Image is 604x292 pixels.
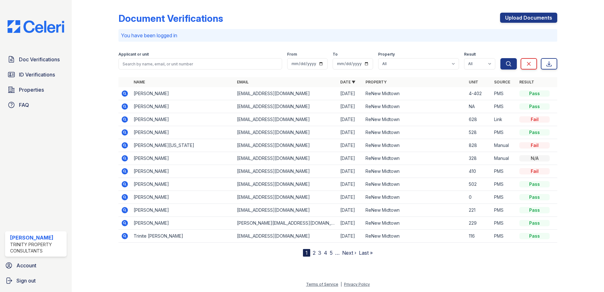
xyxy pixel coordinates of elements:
[519,155,550,161] div: N/A
[519,220,550,226] div: Pass
[131,113,234,126] td: [PERSON_NAME]
[234,87,338,100] td: [EMAIL_ADDRESS][DOMAIN_NAME]
[10,241,64,254] div: Trinity Property Consultants
[131,204,234,217] td: [PERSON_NAME]
[3,274,69,287] a: Sign out
[19,101,29,109] span: FAQ
[365,80,387,84] a: Property
[492,165,517,178] td: PMS
[16,262,36,269] span: Account
[492,113,517,126] td: Link
[466,230,492,243] td: 116
[341,282,342,287] div: |
[134,80,145,84] a: Name
[338,230,363,243] td: [DATE]
[121,32,555,39] p: You have been logged in
[3,20,69,33] img: CE_Logo_Blue-a8612792a0a2168367f1c8372b55b34899dd931a85d93a1a3d3e32e68fde9ad4.png
[338,217,363,230] td: [DATE]
[131,152,234,165] td: [PERSON_NAME]
[466,126,492,139] td: 528
[234,165,338,178] td: [EMAIL_ADDRESS][DOMAIN_NAME]
[492,217,517,230] td: PMS
[492,152,517,165] td: Manual
[500,13,557,23] a: Upload Documents
[16,277,36,284] span: Sign out
[363,113,466,126] td: ReNew Midtown
[5,83,67,96] a: Properties
[466,178,492,191] td: 502
[363,204,466,217] td: ReNew Midtown
[234,191,338,204] td: [EMAIL_ADDRESS][DOMAIN_NAME]
[118,52,149,57] label: Applicant or unit
[340,80,355,84] a: Date ▼
[492,204,517,217] td: PMS
[333,52,338,57] label: To
[313,250,316,256] a: 2
[5,99,67,111] a: FAQ
[19,56,60,63] span: Doc Verifications
[363,217,466,230] td: ReNew Midtown
[519,207,550,213] div: Pass
[363,87,466,100] td: ReNew Midtown
[118,58,282,70] input: Search by name, email, or unit number
[492,100,517,113] td: PMS
[318,250,321,256] a: 3
[234,178,338,191] td: [EMAIL_ADDRESS][DOMAIN_NAME]
[363,191,466,204] td: ReNew Midtown
[519,168,550,174] div: Fail
[237,80,249,84] a: Email
[131,217,234,230] td: [PERSON_NAME]
[330,250,333,256] a: 5
[234,139,338,152] td: [EMAIL_ADDRESS][DOMAIN_NAME]
[466,204,492,217] td: 221
[19,86,44,94] span: Properties
[492,87,517,100] td: PMS
[519,80,534,84] a: Result
[363,152,466,165] td: ReNew Midtown
[519,142,550,149] div: Fail
[118,13,223,24] div: Document Verifications
[234,126,338,139] td: [EMAIL_ADDRESS][DOMAIN_NAME]
[338,113,363,126] td: [DATE]
[519,90,550,97] div: Pass
[492,178,517,191] td: PMS
[234,204,338,217] td: [EMAIL_ADDRESS][DOMAIN_NAME]
[131,191,234,204] td: [PERSON_NAME]
[519,103,550,110] div: Pass
[466,191,492,204] td: 0
[287,52,297,57] label: From
[338,178,363,191] td: [DATE]
[338,87,363,100] td: [DATE]
[363,230,466,243] td: ReNew Midtown
[306,282,338,287] a: Terms of Service
[344,282,370,287] a: Privacy Policy
[5,53,67,66] a: Doc Verifications
[338,165,363,178] td: [DATE]
[342,250,356,256] a: Next ›
[492,230,517,243] td: PMS
[338,139,363,152] td: [DATE]
[466,152,492,165] td: 328
[519,181,550,187] div: Pass
[3,259,69,272] a: Account
[5,68,67,81] a: ID Verifications
[519,116,550,123] div: Fail
[363,126,466,139] td: ReNew Midtown
[338,152,363,165] td: [DATE]
[363,178,466,191] td: ReNew Midtown
[10,234,64,241] div: [PERSON_NAME]
[464,52,476,57] label: Result
[519,194,550,200] div: Pass
[338,100,363,113] td: [DATE]
[131,165,234,178] td: [PERSON_NAME]
[359,250,373,256] a: Last »
[338,204,363,217] td: [DATE]
[131,100,234,113] td: [PERSON_NAME]
[492,191,517,204] td: PMS
[466,87,492,100] td: 4-402
[363,139,466,152] td: ReNew Midtown
[519,129,550,136] div: Pass
[131,178,234,191] td: [PERSON_NAME]
[234,152,338,165] td: [EMAIL_ADDRESS][DOMAIN_NAME]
